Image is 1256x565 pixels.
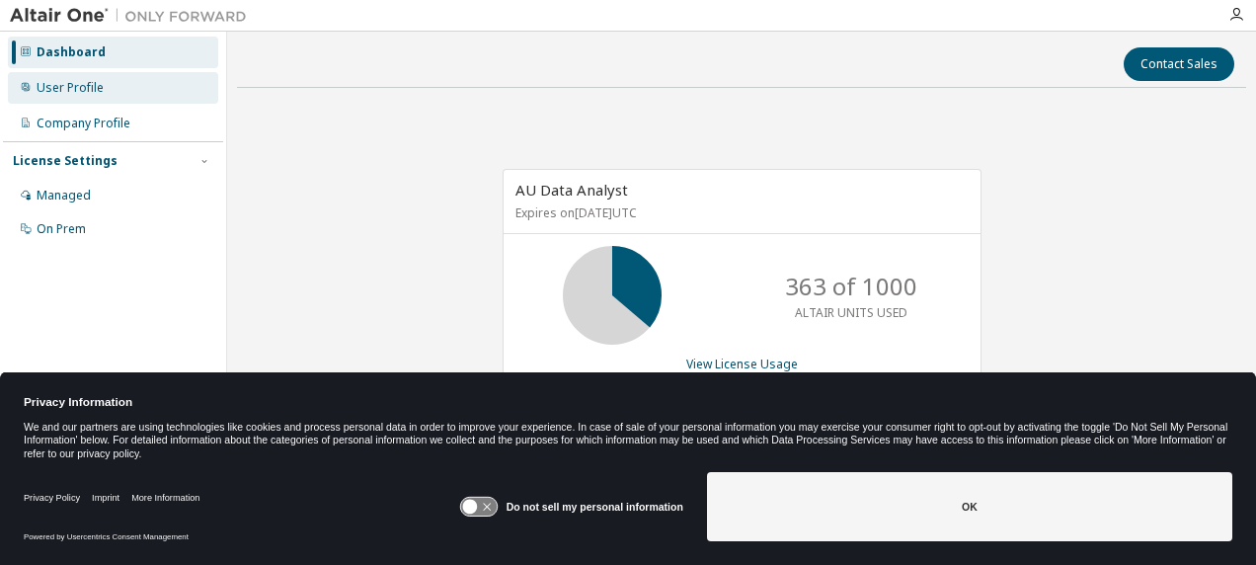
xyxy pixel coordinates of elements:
[37,188,91,203] div: Managed
[686,356,798,372] a: View License Usage
[37,116,130,131] div: Company Profile
[515,204,964,221] p: Expires on [DATE] UTC
[37,80,104,96] div: User Profile
[37,44,106,60] div: Dashboard
[37,221,86,237] div: On Prem
[13,153,118,169] div: License Settings
[10,6,257,26] img: Altair One
[795,304,907,321] p: ALTAIR UNITS USED
[785,270,917,303] p: 363 of 1000
[515,180,628,200] span: AU Data Analyst
[1124,47,1234,81] button: Contact Sales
